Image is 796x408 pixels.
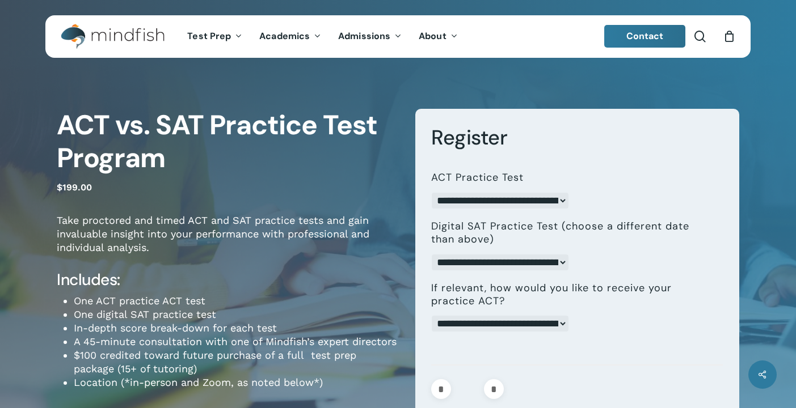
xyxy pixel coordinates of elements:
span: Test Prep [187,30,231,42]
h3: Register [431,125,723,151]
li: Location (*in-person and Zoom, as noted below*) [74,376,398,389]
a: Test Prep [179,32,251,41]
span: Academics [259,30,310,42]
p: Take proctored and timed ACT and SAT practice tests and gain invaluable insight into your perform... [57,214,398,270]
nav: Main Menu [179,15,466,58]
h1: ACT vs. SAT Practice Test Program [57,109,398,175]
input: Product quantity [454,379,481,399]
span: $ [57,182,62,193]
li: In-depth score break-down for each test [74,321,398,335]
header: Main Menu [45,15,751,58]
h4: Includes: [57,270,398,290]
a: Admissions [330,32,410,41]
bdi: 199.00 [57,182,92,193]
span: Admissions [338,30,390,42]
span: About [419,30,447,42]
a: About [410,32,466,41]
a: Contact [604,25,686,48]
li: $100 credited toward future purchase of a full test prep package (15+ of tutoring) [74,348,398,376]
span: Contact [626,30,664,42]
li: One ACT practice ACT test [74,294,398,308]
li: One digital SAT practice test [74,308,398,321]
label: ACT Practice Test [431,171,524,184]
label: Digital SAT Practice Test (choose a different date than above) [431,220,714,246]
a: Academics [251,32,330,41]
li: A 45-minute consultation with one of Mindfish’s expert directors [74,335,398,348]
label: If relevant, how would you like to receive your practice ACT? [431,282,714,308]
